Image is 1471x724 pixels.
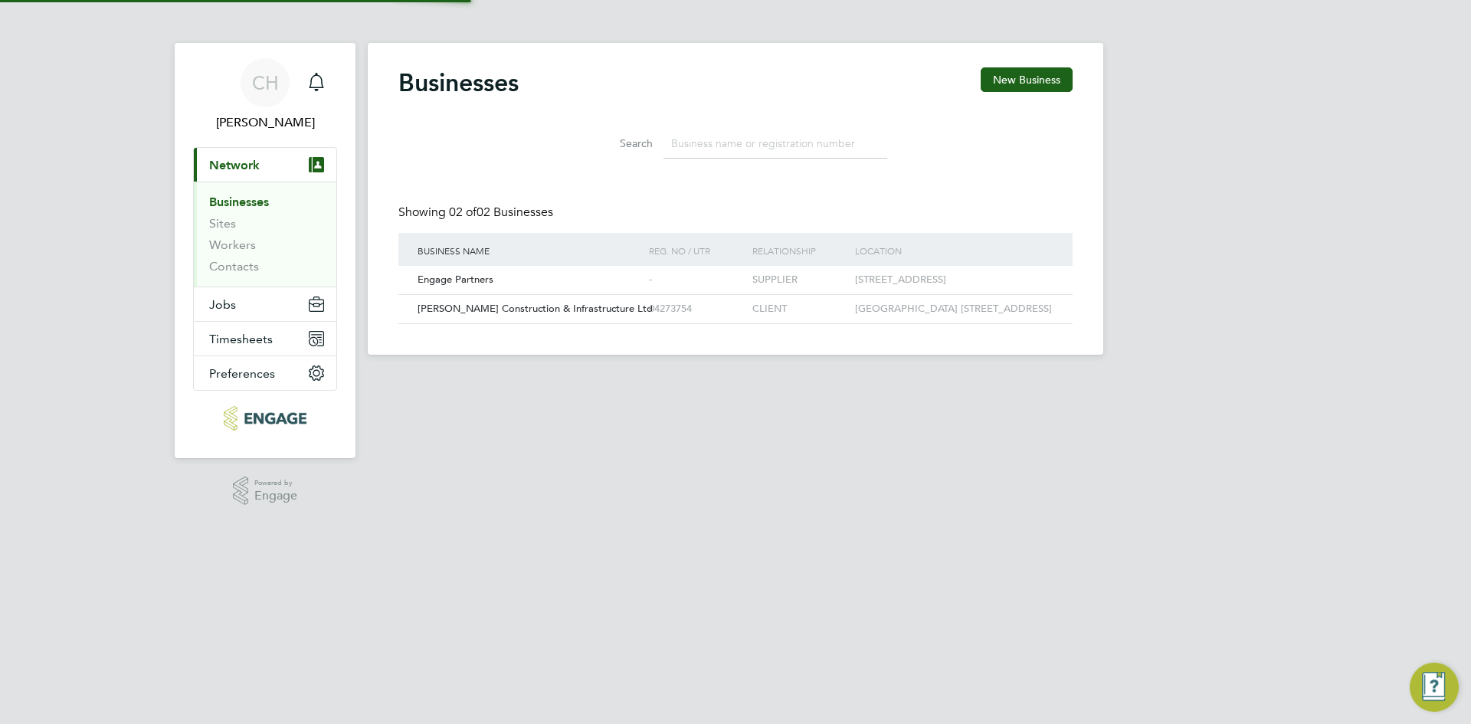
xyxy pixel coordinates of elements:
[749,233,851,268] div: Relationship
[193,113,337,132] span: Charley Hughes
[418,273,493,286] span: Engage Partners
[414,265,1057,278] a: Engage Partners-SUPPLIER[STREET_ADDRESS]
[194,182,336,287] div: Network
[254,490,297,503] span: Engage
[851,233,1057,268] div: Location
[851,295,1057,323] div: [GEOGRAPHIC_DATA] [STREET_ADDRESS]
[209,238,256,252] a: Workers
[981,67,1073,92] button: New Business
[194,322,336,355] button: Timesheets
[645,266,748,294] div: -
[449,205,477,220] span: 02 of
[749,266,851,294] div: SUPPLIER
[414,294,1057,307] a: [PERSON_NAME] Construction & Infrastructure Ltd04273754CLIENT[GEOGRAPHIC_DATA] [STREET_ADDRESS]
[398,205,556,221] div: Showing
[414,233,645,268] div: Business Name
[449,205,553,220] span: 02 Businesses
[663,129,887,159] input: Business name or registration number
[193,58,337,132] a: CH[PERSON_NAME]
[254,477,297,490] span: Powered by
[209,259,259,274] a: Contacts
[209,158,260,172] span: Network
[194,356,336,390] button: Preferences
[252,73,279,93] span: CH
[645,295,748,323] div: 04273754
[645,233,748,268] div: Reg. No / UTR
[194,287,336,321] button: Jobs
[194,148,336,182] button: Network
[851,266,1057,294] div: [STREET_ADDRESS]
[209,297,236,312] span: Jobs
[209,332,273,346] span: Timesheets
[233,477,298,506] a: Powered byEngage
[1410,663,1459,712] button: Engage Resource Center
[749,295,851,323] div: CLIENT
[193,406,337,431] a: Go to home page
[398,67,519,98] h2: Businesses
[209,216,236,231] a: Sites
[209,195,269,209] a: Businesses
[418,302,653,315] span: [PERSON_NAME] Construction & Infrastructure Ltd
[209,366,275,381] span: Preferences
[175,43,355,458] nav: Main navigation
[584,136,653,150] label: Search
[224,406,306,431] img: rgbrec-logo-retina.png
